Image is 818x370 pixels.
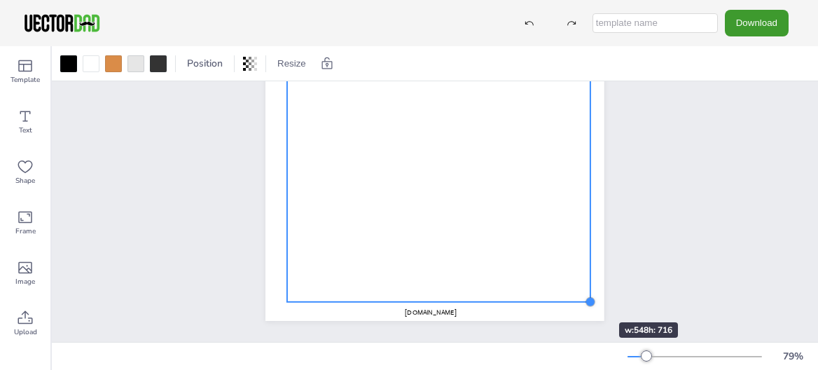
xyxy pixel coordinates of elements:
[776,350,810,363] div: 79 %
[11,74,40,85] span: Template
[725,10,789,36] button: Download
[272,53,312,75] button: Resize
[592,13,718,33] input: template name
[14,327,37,338] span: Upload
[405,308,457,317] span: [DOMAIN_NAME]
[15,276,35,287] span: Image
[15,175,35,186] span: Shape
[15,226,36,237] span: Frame
[184,57,226,70] span: Position
[22,13,102,34] img: VectorDad-1.png
[619,322,678,338] div: w: 548 h: 716
[19,125,32,136] span: Text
